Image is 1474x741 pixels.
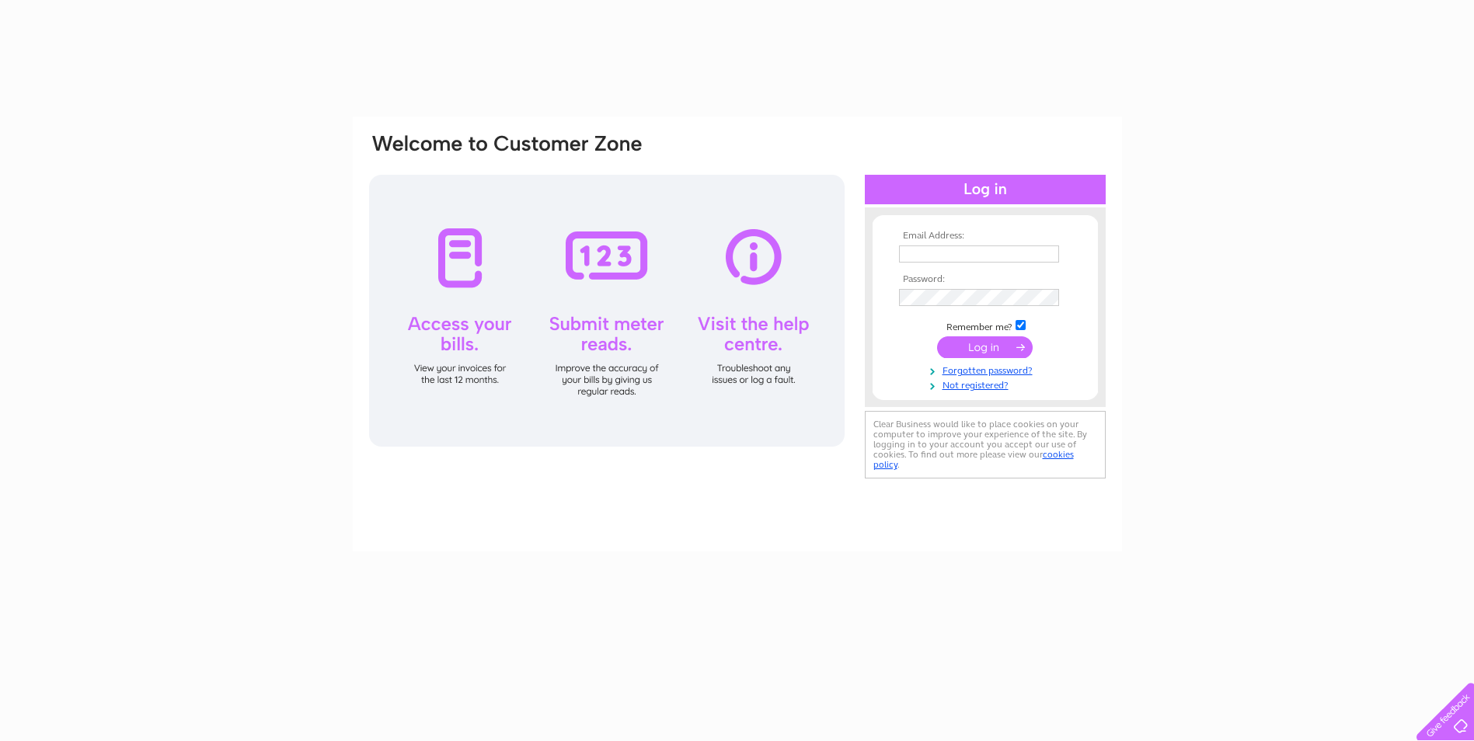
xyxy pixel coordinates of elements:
[937,336,1033,358] input: Submit
[873,449,1074,470] a: cookies policy
[865,411,1106,478] div: Clear Business would like to place cookies on your computer to improve your experience of the sit...
[895,318,1075,333] td: Remember me?
[899,377,1075,391] a: Not registered?
[895,274,1075,285] th: Password:
[895,231,1075,242] th: Email Address:
[899,362,1075,377] a: Forgotten password?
